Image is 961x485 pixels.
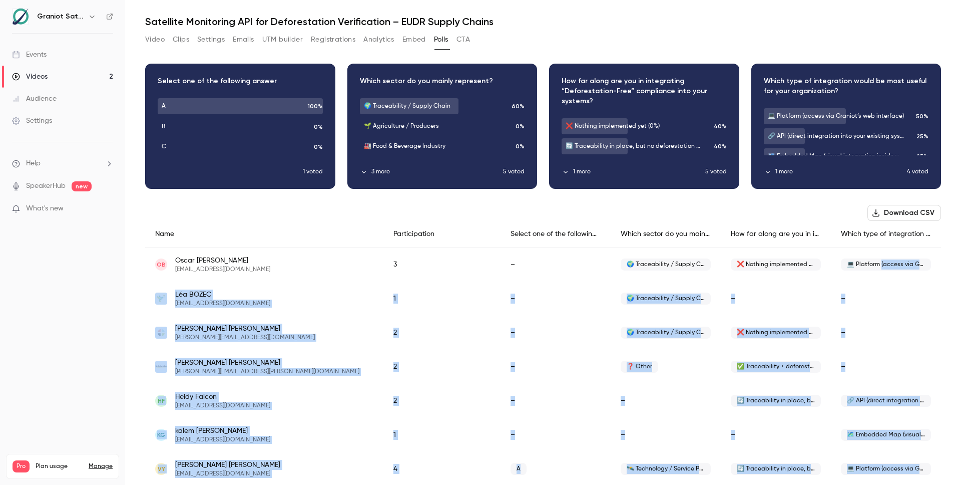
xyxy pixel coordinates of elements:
[145,16,941,28] h1: Satellite Monitoring API for Deforestation Verification – EUDR Supply Chains
[731,327,821,339] span: ❌ Nothing implemented yet (0%)
[611,418,721,452] div: –
[721,282,831,316] div: –
[363,32,394,48] button: Analytics
[175,324,315,334] span: [PERSON_NAME] [PERSON_NAME]
[175,402,270,410] span: [EMAIL_ADDRESS][DOMAIN_NAME]
[37,12,84,22] h6: Graniot Satellite Technologies SL
[12,94,57,104] div: Audience
[155,361,167,373] img: solidaridadnetwork.org
[611,221,721,248] div: Which sector do you mainly represent?
[12,158,113,169] li: help-dropdown-opener
[731,361,821,373] span: ✅ Traceability + deforestation detection partially implemented (50–90%)
[501,384,611,418] div: –
[841,429,931,441] span: 🗺️ Embedded Map (visual integration inside your platform)
[36,462,83,470] span: Plan usage
[175,300,270,308] span: [EMAIL_ADDRESS][DOMAIN_NAME]
[155,327,167,339] img: ecoterrae.com
[175,368,359,376] span: [PERSON_NAME][EMAIL_ADDRESS][PERSON_NAME][DOMAIN_NAME]
[621,327,711,339] span: 🌍 Traceability / Supply Chain
[383,221,501,248] div: Participation
[175,334,315,342] span: [PERSON_NAME][EMAIL_ADDRESS][DOMAIN_NAME]
[383,248,501,282] div: 3
[197,32,225,48] button: Settings
[175,290,270,300] span: Léa BOZEC
[12,116,52,126] div: Settings
[721,418,831,452] div: –
[233,32,254,48] button: Emails
[145,350,941,384] div: karen.castaneda@solidaridadnetwork.org
[621,361,658,373] span: ❓ Other
[831,282,941,316] div: –
[383,418,501,452] div: 1
[262,32,303,48] button: UTM builder
[89,462,113,470] a: Manage
[621,463,711,475] span: 🛰️ Technology / Service Provider
[456,32,470,48] button: CTA
[175,392,270,402] span: Heidy Falcon
[383,350,501,384] div: 2
[831,350,941,384] div: –
[501,282,611,316] div: –
[562,167,705,176] button: 1 more
[501,316,611,350] div: –
[501,418,611,452] div: –
[175,266,270,274] span: [EMAIL_ADDRESS][DOMAIN_NAME]
[175,470,280,478] span: [EMAIL_ADDRESS][DOMAIN_NAME]
[383,316,501,350] div: 2
[841,259,931,271] span: 💻 Platform (access via Graniot’s web interface)
[26,158,41,169] span: Help
[173,32,189,48] button: Clips
[764,167,907,176] button: 1 more
[611,384,721,418] div: –
[145,32,165,48] button: Video
[72,181,92,191] span: new
[12,72,48,82] div: Videos
[731,259,821,271] span: ❌ Nothing implemented yet (0%)
[360,167,504,176] button: 3 more
[383,282,501,316] div: 1
[383,384,501,418] div: 2
[434,32,448,48] button: Polls
[158,396,165,405] span: HF
[175,426,270,436] span: kalem [PERSON_NAME]
[501,350,611,384] div: –
[145,282,941,316] div: lbozec@preferredbynature.org
[841,395,931,407] span: 🔗 API (direct integration into your existing system)
[621,293,711,305] span: 🌍 Traceability / Supply Chain
[311,32,355,48] button: Registrations
[26,181,66,191] a: SpeakerHub
[841,463,931,475] span: 💻 Platform (access via Graniot’s web interface)
[157,260,166,269] span: OB
[145,248,941,282] div: oscarfbordac@gmail.com
[175,358,359,368] span: [PERSON_NAME] [PERSON_NAME]
[145,221,383,248] div: Name
[157,430,165,439] span: kg
[731,395,821,407] span: 🔄 Traceability in place, but no deforestation detection (up to 50%)
[402,32,426,48] button: Embed
[731,463,821,475] span: 🔄 Traceability in place, but no deforestation detection (up to 50%)
[155,293,167,305] img: preferredbynature.org
[13,9,29,25] img: Graniot Satellite Technologies SL
[175,436,270,444] span: [EMAIL_ADDRESS][DOMAIN_NAME]
[501,248,611,282] div: –
[26,203,64,214] span: What's new
[501,221,611,248] div: Select one of the following answer
[831,221,941,248] div: Which type of integration would be most useful for your organization?
[145,316,941,350] div: a.caetano@ecoterrae.com
[145,418,941,452] div: kalemgarcia19@gmail.com
[12,50,47,60] div: Events
[511,463,527,475] span: A
[175,460,280,470] span: [PERSON_NAME] [PERSON_NAME]
[175,256,270,266] span: Oscar [PERSON_NAME]
[158,464,165,473] span: VY
[621,259,711,271] span: 🌍 Traceability / Supply Chain
[831,316,941,350] div: –
[13,460,30,472] span: Pro
[721,221,831,248] div: How far along are you in integrating “Deforestation-Free” compliance into your systems?
[867,205,941,221] button: Download CSV
[145,384,941,418] div: belfalcon31@gmail.com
